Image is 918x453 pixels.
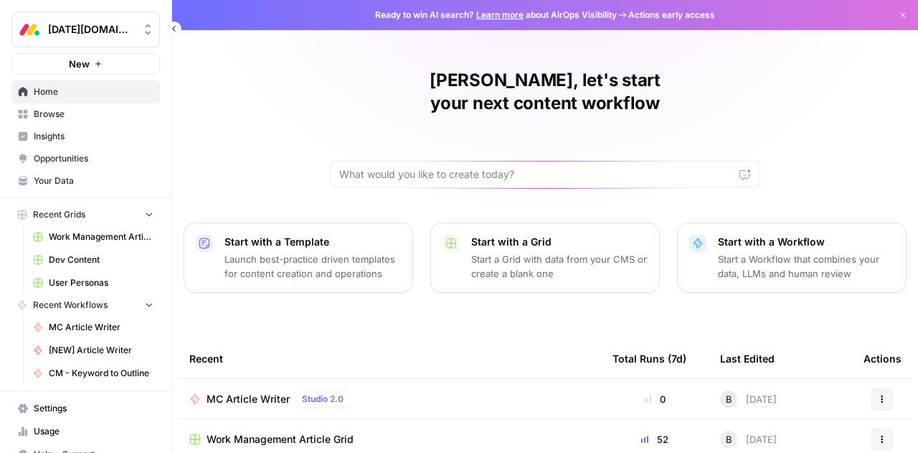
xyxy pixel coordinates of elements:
span: [DATE][DOMAIN_NAME] [48,22,135,37]
span: Your Data [34,174,153,187]
a: MC Article WriterStudio 2.0 [189,391,590,408]
span: Studio 2.0 [302,393,344,406]
div: Last Edited [720,339,775,378]
span: CM - Keyword to Outline [49,367,153,380]
span: Usage [34,425,153,438]
span: Actions early access [628,9,715,22]
a: Learn more [476,9,524,20]
div: [DATE] [720,431,777,448]
span: Dev Content [49,253,153,266]
button: Start with a GridStart a Grid with data from your CMS or create a blank one [430,223,660,293]
span: Recent Workflows [33,299,108,312]
a: Your Data [11,169,160,192]
a: User Personas [27,271,160,294]
a: CM - Keyword to Outline [27,362,160,385]
span: B [726,392,732,406]
a: Work Management Article Grid [189,432,590,447]
span: MC Article Writer [207,392,290,406]
span: MC Article Writer [49,321,153,334]
span: Recent Grids [33,208,85,221]
a: Dev Content [27,248,160,271]
input: What would you like to create today? [339,167,734,182]
button: Start with a WorkflowStart a Workflow that combines your data, LLMs and human review [677,223,907,293]
h1: [PERSON_NAME], let's start your next content workflow [330,69,760,115]
a: Work Management Article Grid [27,225,160,248]
div: [DATE] [720,391,777,408]
button: Recent Workflows [11,294,160,316]
a: Opportunities [11,147,160,170]
p: Launch best-practice driven templates for content creation and operations [224,252,401,281]
span: Work Management Article Grid [207,432,354,447]
p: Start with a Grid [471,235,648,249]
p: Start with a Workflow [718,235,894,249]
span: [NEW] Article Writer [49,344,153,357]
span: Browse [34,108,153,121]
a: Home [11,80,160,103]
button: Start with a TemplateLaunch best-practice driven templates for content creation and operations [184,223,413,293]
button: New [11,53,160,75]
p: Start a Workflow that combines your data, LLMs and human review [718,252,894,281]
div: 52 [612,432,697,447]
a: [NEW] Article Writer [27,339,160,362]
span: Home [34,85,153,98]
span: New [69,57,90,71]
p: Start a Grid with data from your CMS or create a blank one [471,252,648,281]
button: Workspace: Monday.com [11,11,160,47]
div: Actions [863,339,902,378]
span: User Personas [49,276,153,289]
div: Recent [189,339,590,378]
span: Opportunities [34,152,153,165]
div: 0 [612,392,697,406]
img: Monday.com Logo [16,17,42,42]
span: Ready to win AI search? about AirOps Visibility [375,9,617,22]
span: Settings [34,402,153,415]
button: Recent Grids [11,204,160,225]
span: Work Management Article Grid [49,230,153,243]
span: B [726,432,732,447]
a: Usage [11,420,160,443]
span: Insights [34,130,153,143]
p: Start with a Template [224,235,401,249]
a: Insights [11,125,160,148]
a: Browse [11,103,160,126]
a: MC Article Writer [27,316,160,339]
div: Total Runs (7d) [612,339,686,378]
a: Settings [11,397,160,420]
